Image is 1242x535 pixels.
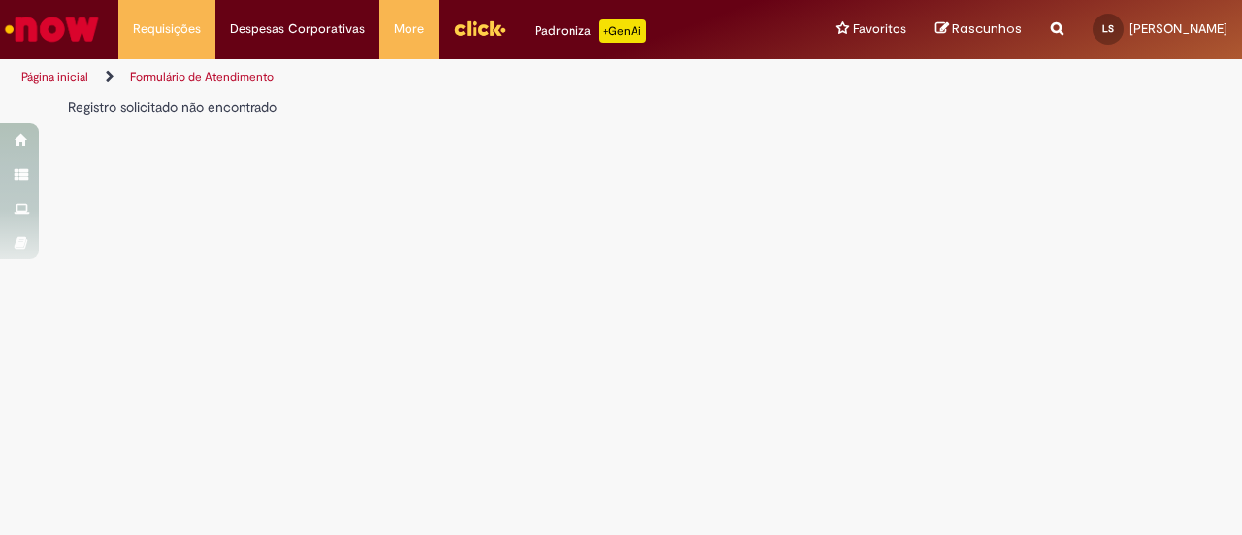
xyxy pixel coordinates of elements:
a: Formulário de Atendimento [130,69,274,84]
span: Despesas Corporativas [230,19,365,39]
span: Rascunhos [952,19,1022,38]
span: Favoritos [853,19,906,39]
img: ServiceNow [2,10,102,49]
img: click_logo_yellow_360x200.png [453,14,506,43]
a: Página inicial [21,69,88,84]
span: Requisições [133,19,201,39]
a: Rascunhos [935,20,1022,39]
span: LS [1102,22,1114,35]
div: Registro solicitado não encontrado [68,97,891,117]
p: +GenAi [599,19,646,43]
div: Padroniza [535,19,646,43]
span: [PERSON_NAME] [1129,20,1227,37]
ul: Trilhas de página [15,59,813,95]
span: More [394,19,424,39]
